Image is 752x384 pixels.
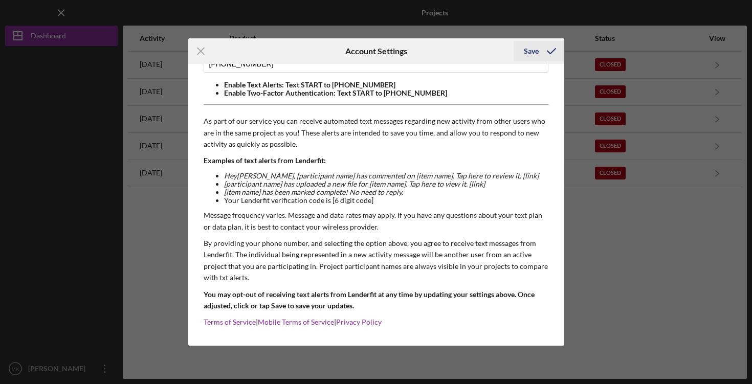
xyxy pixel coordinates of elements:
li: [item name] has been marked complete! No need to reply. [224,188,549,196]
a: Privacy Policy [336,318,382,326]
li: Hey [PERSON_NAME] , [participant name] has commented on [item name]. Tap here to review it. [link] [224,172,549,180]
button: Save [514,41,564,61]
li: Enable Two-Factor Authentication: Text START to [PHONE_NUMBER] [224,89,549,97]
h6: Account Settings [345,47,407,56]
p: As part of our service you can receive automated text messages regarding new activity from other ... [204,116,549,150]
li: [participant name] has uploaded a new file for [item name]. Tap here to view it. [link] [224,180,549,188]
p: By providing your phone number, and selecting the option above, you agree to receive text message... [204,238,549,284]
p: Message frequency varies. Message and data rates may apply. If you have any questions about your ... [204,210,549,233]
p: You may opt-out of receiving text alerts from Lenderfit at any time by updating your settings abo... [204,289,549,312]
div: Save [524,41,539,61]
li: Your Lenderfit verification code is [6 digit code] [224,196,549,205]
a: Terms of Service [204,318,256,326]
a: Mobile Terms of Service [258,318,334,326]
li: Enable Text Alerts: Text START to [PHONE_NUMBER] [224,81,549,89]
p: Examples of text alerts from Lenderfit: [204,155,549,166]
p: | | [204,317,549,328]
